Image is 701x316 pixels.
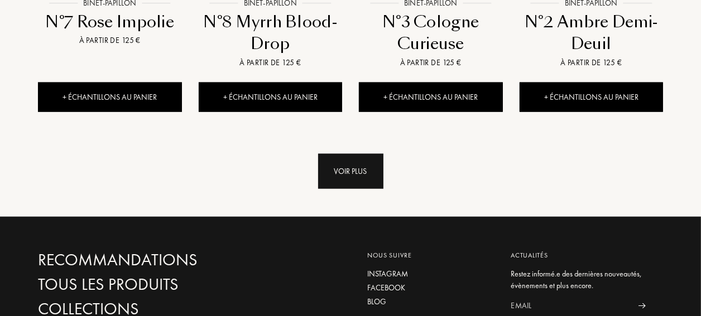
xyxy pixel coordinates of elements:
div: N°3 Cologne Curieuse [363,11,498,55]
div: À partir de 125 € [42,35,177,46]
a: Instagram [367,268,494,280]
div: À partir de 125 € [524,57,659,69]
div: Voir plus [318,154,383,189]
div: + Échantillons au panier [38,82,182,112]
div: N°2 Ambre Demi-Deuil [524,11,659,55]
a: Recommandations [38,250,235,270]
img: news_send.svg [638,303,646,309]
div: Actualités [511,250,655,260]
div: + Échantillons au panier [520,82,664,112]
div: N°7 Rose Impolie [42,11,177,33]
div: N°8 Myrrh Blood-Drop [203,11,338,55]
div: À partir de 125 € [363,57,498,69]
div: Nous suivre [367,250,494,260]
div: + Échantillons au panier [359,82,503,112]
div: À partir de 125 € [203,57,338,69]
div: + Échantillons au panier [199,82,343,112]
a: Blog [367,296,494,308]
a: Facebook [367,282,494,294]
a: Tous les produits [38,275,235,294]
div: Restez informé.e des dernières nouveautés, évènements et plus encore. [511,268,655,291]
